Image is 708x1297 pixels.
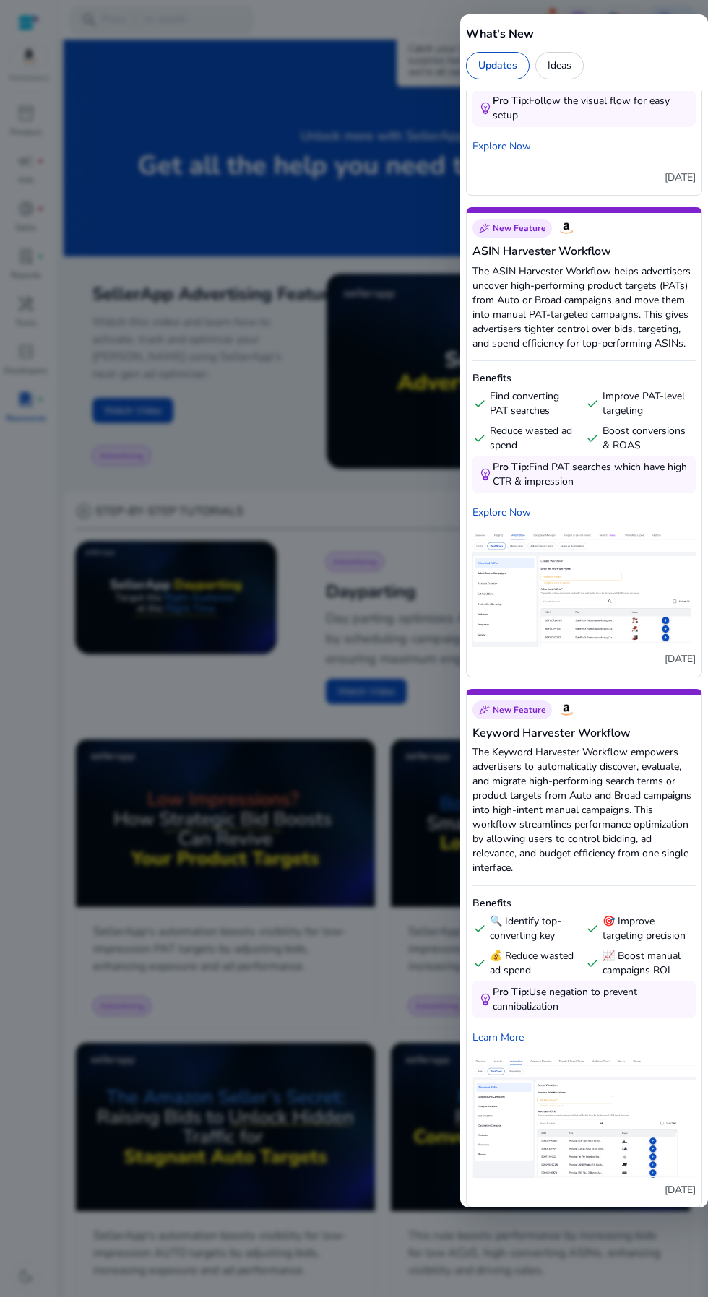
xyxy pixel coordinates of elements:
p: [DATE] [472,170,696,185]
h5: Keyword Harvester Workflow [472,724,696,742]
h6: Benefits [472,371,696,386]
span: check [585,921,600,936]
div: 🔍 Identify top-converting key [472,914,579,943]
h5: What's New [466,25,702,43]
span: Pro Tip: [493,985,529,999]
span: celebration [478,704,490,716]
p: [DATE] [472,652,696,667]
img: Amazon [558,220,575,237]
a: Learn More [472,1030,696,1045]
div: Improve PAT-level targeting [585,389,692,418]
p: The Keyword Harvester Workflow empowers advertisers to automatically discover, evaluate, and migr... [472,745,696,875]
div: Use negation to prevent cannibalization [493,985,690,1014]
div: Ideas [535,52,584,79]
div: 📈 Boost manual campaigns ROI [585,949,692,978]
span: check [472,921,487,936]
div: Find PAT searches which have high CTR & impression [493,460,690,489]
div: Boost conversions & ROAS [585,424,692,453]
span: New Feature [493,704,546,716]
h5: ASIN Harvester Workflow [472,243,696,260]
img: Amazon [558,701,575,719]
span: emoji_objects [478,992,493,1007]
a: Explore Now [472,139,696,154]
span: Pro Tip: [493,460,529,474]
img: ASIN Harvester Workflow [472,532,696,647]
span: celebration [478,222,490,234]
div: 💰 Reduce wasted ad spend [472,949,579,978]
span: emoji_objects [478,467,493,482]
span: check [585,396,600,411]
span: check [472,431,487,446]
p: The ASIN Harvester Workflow helps advertisers uncover high-performing product targets (PATs) from... [472,264,696,351]
div: 🎯 Improve targeting precision [585,914,692,943]
span: Pro Tip: [493,94,529,108]
span: check [472,396,487,411]
p: [DATE] [472,1183,696,1197]
span: check [585,431,600,446]
span: check [472,956,487,971]
span: New Feature [493,222,546,234]
div: Reduce wasted ad spend [472,424,579,453]
div: Find converting PAT searches [472,389,579,418]
h6: Benefits [472,896,696,911]
span: check [585,956,600,971]
span: emoji_objects [478,101,493,116]
div: Follow the visual flow for easy setup [493,94,690,123]
div: Updates [466,52,530,79]
a: Explore Now [472,505,696,520]
img: Keyword Harvester Workflow [472,1057,696,1178]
